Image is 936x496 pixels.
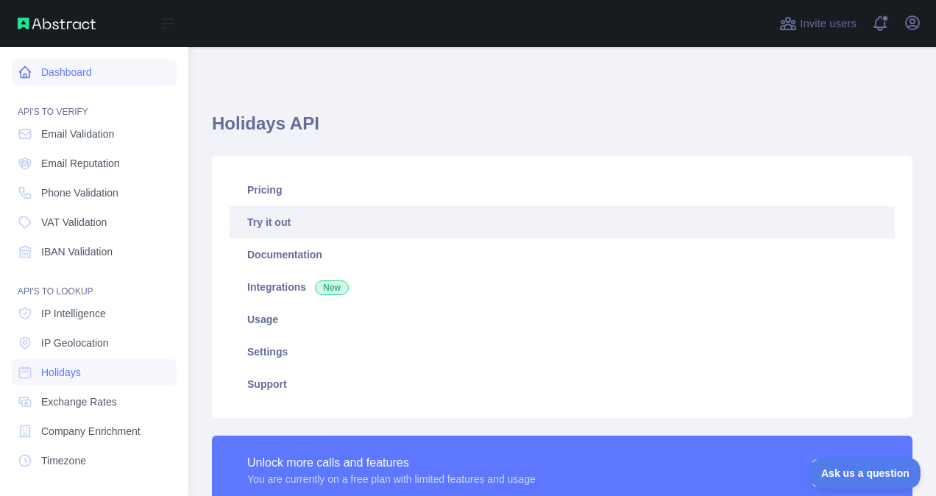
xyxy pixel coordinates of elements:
[247,472,536,486] div: You are currently on a free plan with limited features and usage
[800,15,857,32] span: Invite users
[41,127,114,141] span: Email Validation
[12,330,177,356] a: IP Geolocation
[230,271,895,303] a: Integrations New
[18,18,96,29] img: Abstract API
[315,280,349,295] span: New
[12,88,177,118] div: API'S TO VERIFY
[12,268,177,297] div: API'S TO LOOKUP
[12,209,177,235] a: VAT Validation
[41,215,107,230] span: VAT Validation
[41,244,113,259] span: IBAN Validation
[12,121,177,147] a: Email Validation
[230,206,895,238] a: Try it out
[41,306,106,321] span: IP Intelligence
[12,389,177,415] a: Exchange Rates
[230,336,895,368] a: Settings
[41,394,117,409] span: Exchange Rates
[810,458,921,489] iframe: Toggle Customer Support
[41,424,141,439] span: Company Enrichment
[41,185,118,200] span: Phone Validation
[230,368,895,400] a: Support
[230,174,895,206] a: Pricing
[247,454,536,472] div: Unlock more calls and features
[41,365,81,380] span: Holidays
[41,453,86,468] span: Timezone
[41,156,120,171] span: Email Reputation
[12,180,177,206] a: Phone Validation
[12,418,177,444] a: Company Enrichment
[12,359,177,386] a: Holidays
[12,300,177,327] a: IP Intelligence
[12,59,177,85] a: Dashboard
[12,238,177,265] a: IBAN Validation
[41,336,109,350] span: IP Geolocation
[776,12,859,35] button: Invite users
[212,112,912,147] h1: Holidays API
[230,238,895,271] a: Documentation
[12,447,177,474] a: Timezone
[12,150,177,177] a: Email Reputation
[230,303,895,336] a: Usage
